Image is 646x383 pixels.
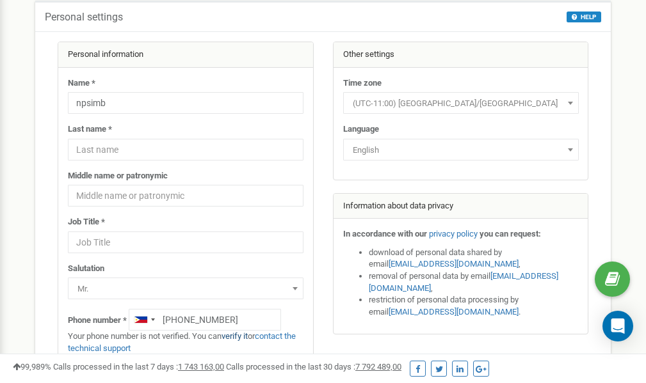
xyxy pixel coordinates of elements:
[355,362,401,371] u: 7 792 489,00
[68,216,105,228] label: Job Title *
[334,42,588,68] div: Other settings
[68,263,104,275] label: Salutation
[567,12,601,22] button: HELP
[343,77,382,90] label: Time zone
[53,362,224,371] span: Calls processed in the last 7 days :
[389,307,519,317] a: [EMAIL_ADDRESS][DOMAIN_NAME]
[68,277,303,299] span: Mr.
[129,309,159,330] div: Telephone country code
[58,42,313,68] div: Personal information
[343,123,379,136] label: Language
[480,229,541,238] strong: you can request:
[68,231,303,253] input: Job Title
[68,123,112,136] label: Last name *
[226,362,401,371] span: Calls processed in the last 30 days :
[72,280,299,298] span: Mr.
[343,139,579,160] span: English
[334,194,588,219] div: Information about data privacy
[13,362,51,371] span: 99,989%
[68,331,303,354] p: Your phone number is not verified. You can or
[343,92,579,114] span: (UTC-11:00) Pacific/Midway
[602,311,633,341] div: Open Intercom Messenger
[68,185,303,207] input: Middle name or patronymic
[222,331,248,341] a: verify it
[348,95,574,113] span: (UTC-11:00) Pacific/Midway
[343,229,427,238] strong: In accordance with our
[68,331,296,353] a: contact the technical support
[68,77,95,90] label: Name *
[348,141,574,159] span: English
[369,247,579,270] li: download of personal data shared by email ,
[68,315,127,327] label: Phone number *
[45,12,123,23] h5: Personal settings
[178,362,224,371] u: 1 743 163,00
[369,270,579,294] li: removal of personal data by email ,
[68,139,303,160] input: Last name
[389,259,519,269] a: [EMAIL_ADDRESS][DOMAIN_NAME]
[369,271,558,293] a: [EMAIL_ADDRESS][DOMAIN_NAME]
[68,170,168,182] label: Middle name or patronymic
[68,92,303,114] input: Name
[429,229,478,238] a: privacy policy
[129,309,281,331] input: +1-800-555-55-55
[369,294,579,318] li: restriction of personal data processing by email .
